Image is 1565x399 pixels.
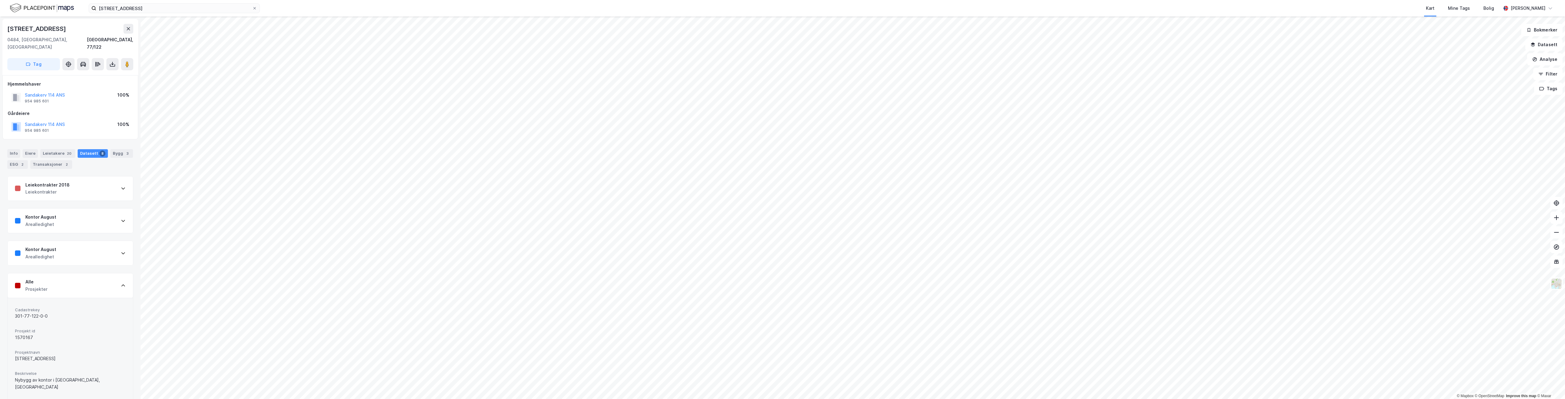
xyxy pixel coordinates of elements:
div: [PERSON_NAME] [1511,5,1545,12]
div: 0484, [GEOGRAPHIC_DATA], [GEOGRAPHIC_DATA] [7,36,87,51]
div: 20 [66,150,73,157]
div: Datasett [78,149,108,158]
span: Prosjekt id [15,328,126,334]
img: Z [1551,278,1562,290]
span: Beskrivelse [15,371,126,376]
div: Hjemmelshaver [8,80,133,88]
div: ESG [7,160,28,169]
div: 2 [19,161,25,168]
iframe: Chat Widget [1534,370,1565,399]
button: Tag [7,58,60,70]
div: Nybygg av kontor i [GEOGRAPHIC_DATA], [GEOGRAPHIC_DATA] [15,376,126,391]
button: Tags [1534,83,1563,95]
span: Prosjektnavn [15,350,126,355]
div: Info [7,149,20,158]
button: Filter [1533,68,1563,80]
a: Mapbox [1457,394,1474,398]
div: 954 985 601 [25,99,49,104]
div: 2 [64,161,70,168]
div: 8 [99,150,105,157]
div: [GEOGRAPHIC_DATA], 77/122 [87,36,133,51]
div: Leietakere [40,149,75,158]
div: [STREET_ADDRESS] [15,355,126,362]
div: 301-77-122-0-0 [15,312,126,320]
button: Bokmerker [1521,24,1563,36]
div: 954 985 601 [25,128,49,133]
div: Arealledighet [25,221,56,228]
div: 3 [124,150,131,157]
div: Kontor August [25,246,56,253]
div: Leiekontrakter [25,188,70,196]
div: 100% [117,121,129,128]
div: Mine Tags [1448,5,1470,12]
div: Kart [1426,5,1434,12]
div: Alle [25,278,47,286]
a: Improve this map [1506,394,1536,398]
div: Leiekontrakter 2018 [25,181,70,189]
div: Arealledighet [25,253,56,260]
div: [STREET_ADDRESS] [7,24,67,34]
div: Gårdeiere [8,110,133,117]
div: Prosjekter [25,286,47,293]
span: Cadastrekey [15,307,126,312]
input: Søk på adresse, matrikkel, gårdeiere, leietakere eller personer [96,4,252,13]
img: logo.f888ab2527a4732fd821a326f86c7f29.svg [10,3,74,13]
div: Transaksjoner [30,160,72,169]
a: OpenStreetMap [1475,394,1504,398]
div: 100% [117,91,129,99]
button: Analyse [1527,53,1563,65]
div: Bolig [1483,5,1494,12]
button: Datasett [1525,39,1563,51]
div: Bygg [110,149,133,158]
div: 1570167 [15,334,126,341]
div: Eiere [23,149,38,158]
div: Kontor August [25,213,56,221]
